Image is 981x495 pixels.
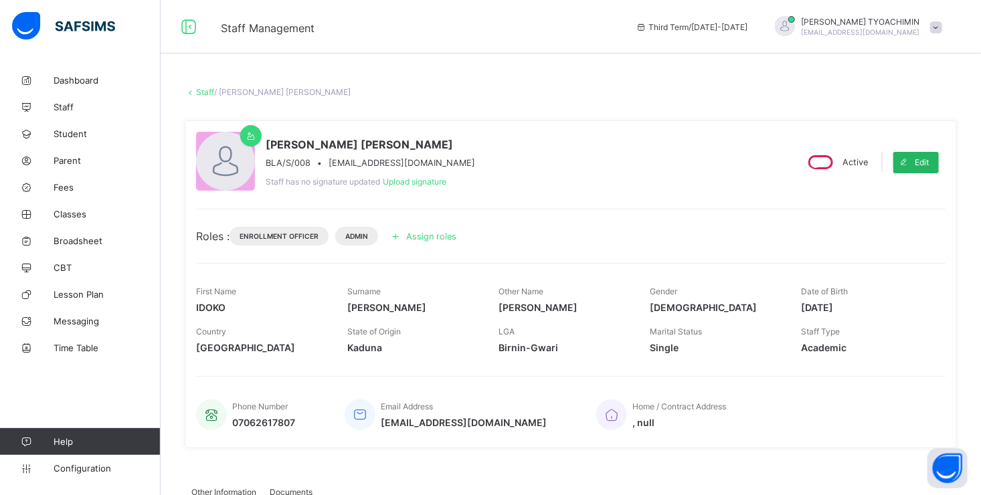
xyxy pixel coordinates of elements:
span: [PERSON_NAME] TYOACHIMIN [802,17,920,27]
span: LGA [499,326,515,336]
div: DONALDTYOACHIMIN [762,16,949,38]
span: CBT [54,262,161,273]
span: Phone Number [232,401,288,411]
span: Country [196,326,226,336]
span: Assign roles [406,231,456,241]
span: State of Origin [347,326,401,336]
span: Email Address [381,401,433,411]
span: Date of Birth [801,286,848,296]
span: [GEOGRAPHIC_DATA] [196,342,327,353]
span: Kaduna [347,342,478,353]
span: Active [842,157,868,167]
span: Single [650,342,781,353]
span: Edit [915,157,929,167]
span: [PERSON_NAME] [499,302,630,313]
span: Gender [650,286,677,296]
span: Classes [54,209,161,219]
span: IDOKO [196,302,327,313]
span: [PERSON_NAME] [347,302,478,313]
span: Home / Contract Address [632,401,726,411]
span: Birnin-Gwari [499,342,630,353]
span: Dashboard [54,75,161,86]
span: BLA/S/008 [266,158,310,168]
span: session/term information [636,22,748,32]
span: Academic [801,342,932,353]
span: Configuration [54,463,160,474]
span: Staff Management [221,21,315,35]
span: Broadsheet [54,235,161,246]
span: Messaging [54,316,161,326]
span: / [PERSON_NAME] [PERSON_NAME] [214,87,351,97]
span: Fees [54,182,161,193]
span: 07062617807 [232,417,295,428]
a: Staff [196,87,214,97]
span: Admin [345,232,368,240]
span: Lesson Plan [54,289,161,300]
span: Student [54,128,161,139]
span: Upload signature [383,177,446,187]
span: First Name [196,286,236,296]
div: • [266,158,475,168]
span: Staff [54,102,161,112]
span: Time Table [54,342,161,353]
span: Parent [54,155,161,166]
span: Staff Type [801,326,840,336]
span: Roles : [196,229,230,243]
span: Marital Status [650,326,702,336]
span: [EMAIL_ADDRESS][DOMAIN_NAME] [381,417,547,428]
span: Surname [347,286,381,296]
span: [DATE] [801,302,932,313]
span: [DEMOGRAPHIC_DATA] [650,302,781,313]
img: safsims [12,12,115,40]
span: [EMAIL_ADDRESS][DOMAIN_NAME] [329,158,475,168]
span: Enrollment Officer [240,232,319,240]
span: , null [632,417,726,428]
button: Open asap [927,448,968,488]
span: Staff has no signature updated [266,177,380,187]
span: Help [54,436,160,447]
span: Other Name [499,286,543,296]
span: [EMAIL_ADDRESS][DOMAIN_NAME] [802,28,920,36]
span: [PERSON_NAME] [PERSON_NAME] [266,138,475,151]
